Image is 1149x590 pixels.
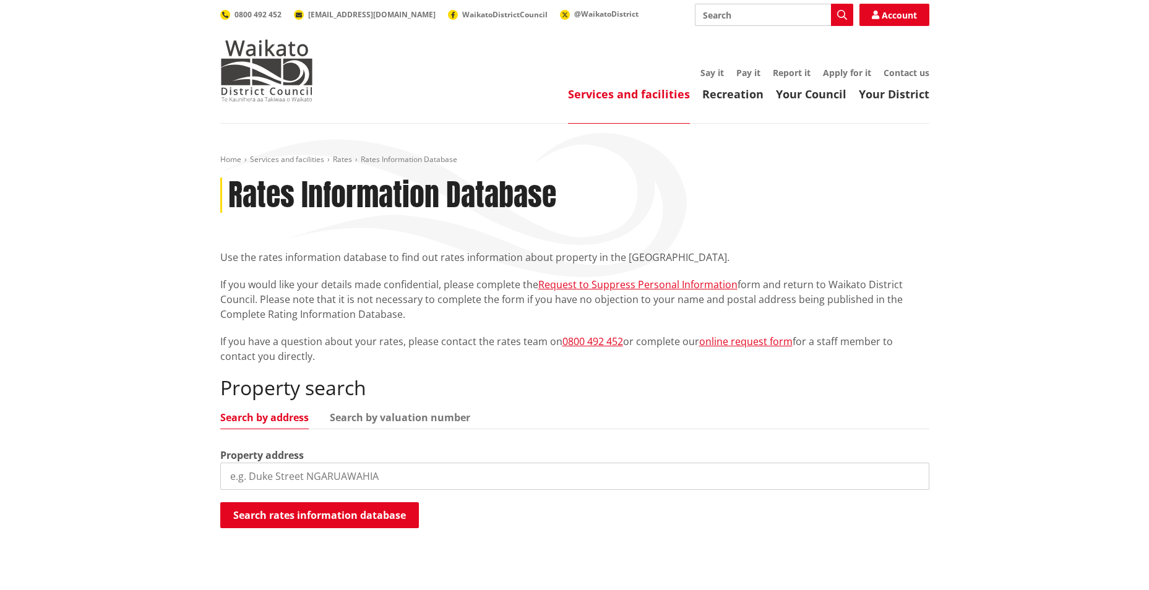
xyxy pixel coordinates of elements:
a: online request form [699,335,793,348]
a: Request to Suppress Personal Information [538,278,738,291]
a: Pay it [736,67,760,79]
p: If you would like your details made confidential, please complete the form and return to Waikato ... [220,277,929,322]
a: Your Council [776,87,846,101]
input: Search input [695,4,853,26]
a: Report it [773,67,811,79]
a: Rates [333,154,352,165]
a: Apply for it [823,67,871,79]
span: Rates Information Database [361,154,457,165]
a: Services and facilities [568,87,690,101]
span: [EMAIL_ADDRESS][DOMAIN_NAME] [308,9,436,20]
label: Property address [220,448,304,463]
span: WaikatoDistrictCouncil [462,9,548,20]
h1: Rates Information Database [228,177,556,213]
a: @WaikatoDistrict [560,9,639,19]
nav: breadcrumb [220,155,929,165]
a: Services and facilities [250,154,324,165]
img: Waikato District Council - Te Kaunihera aa Takiwaa o Waikato [220,40,313,101]
button: Search rates information database [220,502,419,528]
a: Account [859,4,929,26]
a: Home [220,154,241,165]
a: Say it [700,67,724,79]
a: Search by valuation number [330,413,470,422]
a: Recreation [702,87,764,101]
a: 0800 492 452 [220,9,282,20]
a: Search by address [220,413,309,422]
h2: Property search [220,376,929,400]
span: @WaikatoDistrict [574,9,639,19]
input: e.g. Duke Street NGARUAWAHIA [220,463,929,490]
a: [EMAIL_ADDRESS][DOMAIN_NAME] [294,9,436,20]
a: Contact us [884,67,929,79]
p: Use the rates information database to find out rates information about property in the [GEOGRAPHI... [220,250,929,265]
a: WaikatoDistrictCouncil [448,9,548,20]
a: 0800 492 452 [562,335,623,348]
p: If you have a question about your rates, please contact the rates team on or complete our for a s... [220,334,929,364]
span: 0800 492 452 [235,9,282,20]
a: Your District [859,87,929,101]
